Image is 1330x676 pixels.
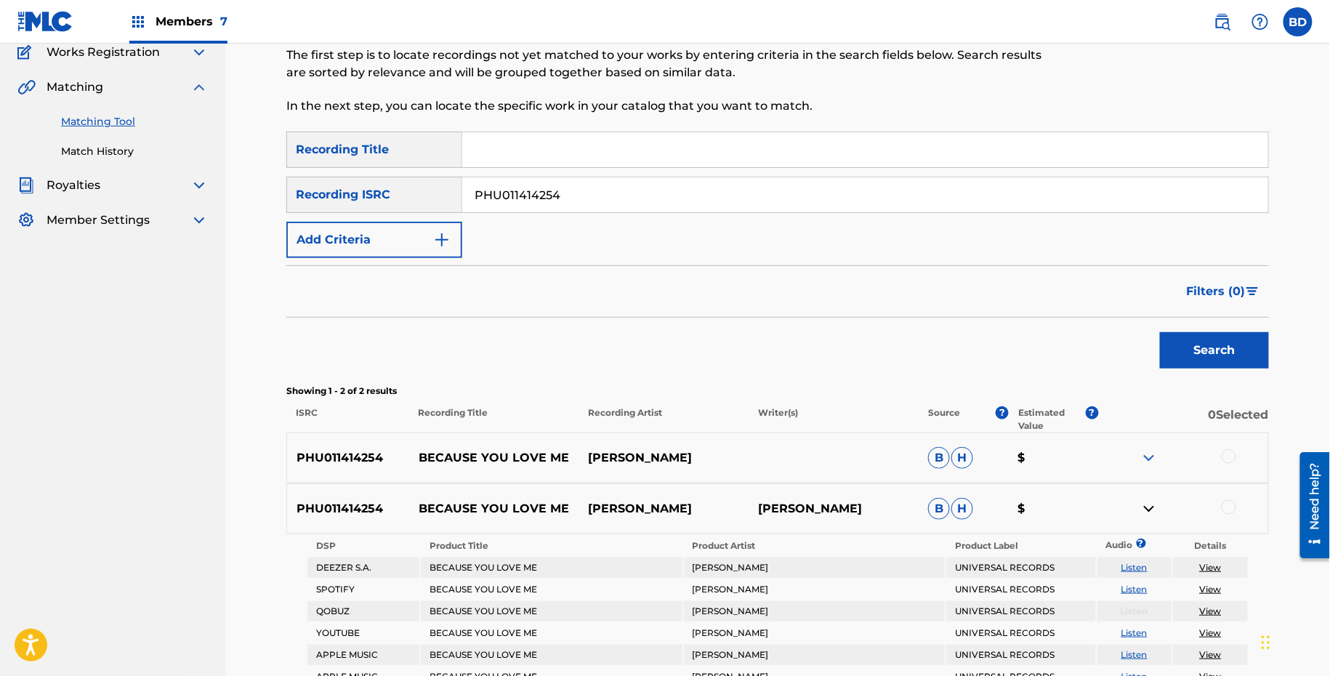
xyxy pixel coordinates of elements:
[190,79,208,96] img: expand
[1140,500,1158,518] img: contract
[749,500,919,518] p: [PERSON_NAME]
[1097,605,1172,618] p: Listen
[286,97,1043,115] p: In the next step, you can locate the specific work in your catalog that you want to match.
[579,500,749,518] p: [PERSON_NAME]
[684,601,945,621] td: [PERSON_NAME]
[929,406,961,432] p: Source
[1160,332,1269,369] button: Search
[946,601,1095,621] td: UNIVERSAL RECORDS
[307,536,419,556] th: DSP
[1262,621,1270,664] div: Drag
[1214,13,1231,31] img: search
[579,406,749,432] p: Recording Artist
[307,623,419,643] td: YOUTUBE
[190,44,208,61] img: expand
[409,500,579,518] p: BECAUSE YOU LOVE ME
[1200,562,1222,573] a: View
[749,406,919,432] p: Writer(s)
[946,623,1095,643] td: UNIVERSAL RECORDS
[946,579,1095,600] td: UNIVERSAL RECORDS
[421,623,682,643] td: BECAUSE YOU LOVE ME
[996,406,1009,419] span: ?
[47,79,103,96] span: Matching
[190,177,208,194] img: expand
[579,449,749,467] p: [PERSON_NAME]
[17,79,36,96] img: Matching
[190,212,208,229] img: expand
[1200,649,1222,660] a: View
[409,449,579,467] p: BECAUSE YOU LOVE ME
[286,222,462,258] button: Add Criteria
[951,447,973,469] span: H
[433,231,451,249] img: 9d2ae6d4665cec9f34b9.svg
[421,579,682,600] td: BECAUSE YOU LOVE ME
[684,645,945,665] td: [PERSON_NAME]
[1121,627,1148,638] a: Listen
[928,498,950,520] span: B
[1009,500,1099,518] p: $
[421,536,682,556] th: Product Title
[684,536,945,556] th: Product Artist
[287,449,409,467] p: PHU011414254
[17,11,73,32] img: MLC Logo
[1257,606,1330,676] iframe: Chat Widget
[287,500,409,518] p: PHU011414254
[928,447,950,469] span: B
[1200,605,1222,616] a: View
[307,558,419,578] td: DEEZER S.A.
[1121,562,1148,573] a: Listen
[47,177,100,194] span: Royalties
[1099,406,1269,432] p: 0 Selected
[1200,584,1222,595] a: View
[129,13,147,31] img: Top Rightsholders
[47,44,160,61] span: Works Registration
[1200,627,1222,638] a: View
[307,645,419,665] td: APPLE MUSIC
[286,47,1043,81] p: The first step is to locate recordings not yet matched to your works by entering criteria in the ...
[946,645,1095,665] td: UNIVERSAL RECORDS
[1283,7,1313,36] div: User Menu
[286,385,1269,398] p: Showing 1 - 2 of 2 results
[47,212,150,229] span: Member Settings
[1097,539,1115,552] p: Audio
[1121,584,1148,595] a: Listen
[286,132,1269,376] form: Search Form
[17,44,36,61] img: Works Registration
[1289,447,1330,564] iframe: Resource Center
[1252,13,1269,31] img: help
[286,406,408,432] p: ISRC
[17,177,35,194] img: Royalties
[684,623,945,643] td: [PERSON_NAME]
[1086,406,1099,419] span: ?
[1140,449,1158,467] img: expand
[946,558,1095,578] td: UNIVERSAL RECORDS
[1121,649,1148,660] a: Listen
[220,15,227,28] span: 7
[1208,7,1237,36] a: Public Search
[307,579,419,600] td: SPOTIFY
[421,601,682,621] td: BECAUSE YOU LOVE ME
[951,498,973,520] span: H
[421,645,682,665] td: BECAUSE YOU LOVE ME
[684,558,945,578] td: [PERSON_NAME]
[156,13,227,30] span: Members
[17,212,35,229] img: Member Settings
[1187,283,1246,300] span: Filters ( 0 )
[421,558,682,578] td: BECAUSE YOU LOVE ME
[408,406,579,432] p: Recording Title
[684,579,945,600] td: [PERSON_NAME]
[1018,406,1085,432] p: Estimated Value
[307,601,419,621] td: QOBUZ
[1173,536,1248,556] th: Details
[1178,273,1269,310] button: Filters (0)
[1246,7,1275,36] div: Help
[946,536,1095,556] th: Product Label
[1009,449,1099,467] p: $
[1246,287,1259,296] img: filter
[61,144,208,159] a: Match History
[61,114,208,129] a: Matching Tool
